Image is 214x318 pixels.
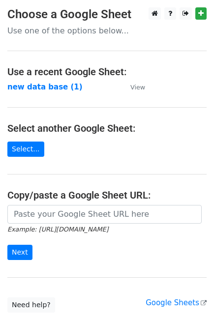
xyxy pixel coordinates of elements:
[7,26,207,36] p: Use one of the options below...
[7,297,55,313] a: Need help?
[7,7,207,22] h3: Choose a Google Sheet
[7,226,108,233] small: Example: [URL][DOMAIN_NAME]
[121,83,145,91] a: View
[7,245,32,260] input: Next
[146,298,207,307] a: Google Sheets
[165,271,214,318] iframe: Chat Widget
[7,189,207,201] h4: Copy/paste a Google Sheet URL:
[130,84,145,91] small: View
[7,83,83,91] a: new data base (1)
[7,142,44,157] a: Select...
[7,66,207,78] h4: Use a recent Google Sheet:
[7,205,202,224] input: Paste your Google Sheet URL here
[7,122,207,134] h4: Select another Google Sheet:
